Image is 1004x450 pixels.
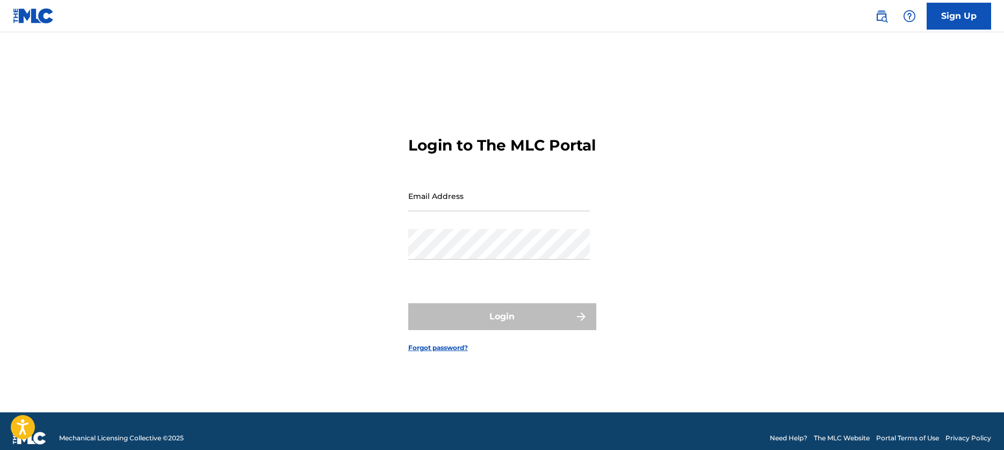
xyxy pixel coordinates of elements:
[876,433,939,443] a: Portal Terms of Use
[899,5,920,27] div: Help
[408,136,596,155] h3: Login to The MLC Portal
[13,432,46,445] img: logo
[13,8,54,24] img: MLC Logo
[408,343,468,353] a: Forgot password?
[59,433,184,443] span: Mechanical Licensing Collective © 2025
[903,10,916,23] img: help
[770,433,807,443] a: Need Help?
[945,433,991,443] a: Privacy Policy
[871,5,892,27] a: Public Search
[814,433,870,443] a: The MLC Website
[927,3,991,30] a: Sign Up
[875,10,888,23] img: search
